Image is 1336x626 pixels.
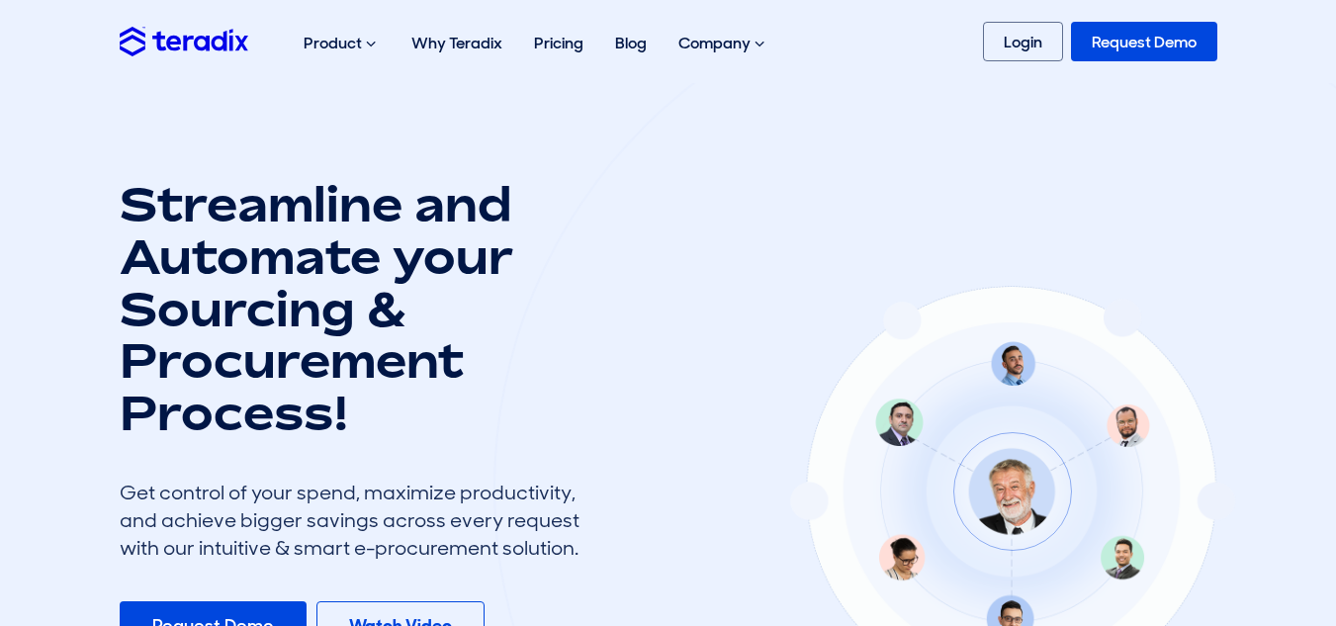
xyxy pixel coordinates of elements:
div: Company [663,12,784,75]
a: Why Teradix [396,12,518,74]
div: Get control of your spend, maximize productivity, and achieve bigger savings across every request... [120,479,594,562]
a: Request Demo [1071,22,1217,61]
a: Pricing [518,12,599,74]
a: Login [983,22,1063,61]
div: Product [288,12,396,75]
img: Teradix logo [120,27,248,55]
h1: Streamline and Automate your Sourcing & Procurement Process! [120,178,594,439]
a: Blog [599,12,663,74]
